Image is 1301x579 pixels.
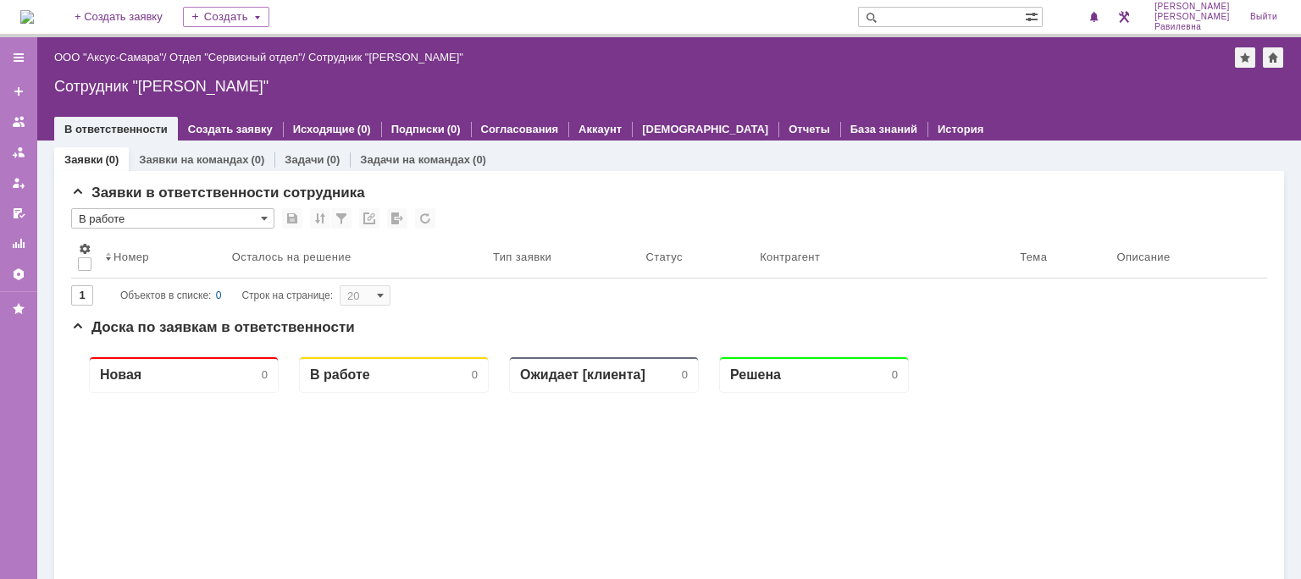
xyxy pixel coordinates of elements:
div: Осталось на решение [232,251,352,263]
span: Объектов в списке: [120,289,211,301]
div: (0) [326,153,340,166]
a: [DEMOGRAPHIC_DATA] [642,123,768,135]
div: 0 [401,25,407,38]
i: Строк на странице: [120,285,333,306]
a: Заявки на командах [139,153,248,166]
a: Исходящие [293,123,355,135]
a: Мои заявки [5,169,32,196]
th: Номер [98,235,225,278]
div: / [169,51,308,63]
span: Настройки [78,242,91,256]
a: Заявки в моей ответственности [5,139,32,166]
span: [PERSON_NAME] [1154,12,1230,22]
a: Перейти на домашнюю страницу [20,10,34,24]
a: Мои согласования [5,200,32,227]
div: (0) [357,123,371,135]
span: Заявки в ответственности сотрудника [71,185,365,201]
a: ООО "Аксус-Самара" [54,51,163,63]
div: Ожидает [клиента] [449,24,574,40]
div: Тема [1020,251,1047,263]
a: Аккаунт [579,123,622,135]
div: В работе [239,24,299,40]
div: 0 [611,25,617,38]
div: / [54,51,169,63]
div: Обновлять список [415,208,435,229]
a: Заявки [64,153,102,166]
th: Статус [639,235,754,278]
a: История [938,123,983,135]
a: Перейти в интерфейс администратора [1114,7,1134,27]
div: Сохранить вид [282,208,302,229]
div: Тип заявки [493,251,551,263]
a: Задачи на командах [360,153,470,166]
span: Равилевна [1154,22,1230,32]
div: (0) [447,123,461,135]
a: Заявки на командах [5,108,32,135]
a: Создать заявку [188,123,273,135]
th: Осталось на решение [225,235,486,278]
a: Согласования [481,123,559,135]
div: (0) [251,153,264,166]
a: Отчеты [5,230,32,257]
a: Настройки [5,261,32,288]
a: Подписки [391,123,445,135]
img: logo [20,10,34,24]
div: 0 [191,25,197,38]
a: Отчеты [789,123,830,135]
div: 0 [821,25,827,38]
a: Задачи [285,153,324,166]
div: Сотрудник "[PERSON_NAME]" [308,51,463,63]
div: Сделать домашней страницей [1263,47,1283,68]
div: Сортировка... [310,208,330,229]
div: Описание [1117,251,1171,263]
a: Создать заявку [5,78,32,105]
div: Скопировать ссылку на список [359,208,379,229]
span: Доска по заявкам в ответственности [71,319,355,335]
div: Решена [659,24,710,40]
div: Создать [183,7,269,27]
div: Сотрудник "[PERSON_NAME]" [54,78,1284,95]
div: Контрагент [760,251,820,263]
a: База знаний [850,123,917,135]
a: В ответственности [64,123,168,135]
div: (0) [473,153,486,166]
div: Номер [113,251,149,263]
th: Контрагент [753,235,1013,278]
div: Новая [29,24,70,40]
span: Расширенный поиск [1025,8,1042,24]
span: [PERSON_NAME] [1154,2,1230,12]
div: Фильтрация... [331,208,352,229]
div: 0 [216,285,222,306]
div: Статус [646,251,683,263]
div: Экспорт списка [387,208,407,229]
th: Тема [1013,235,1110,278]
div: (0) [105,153,119,166]
th: Тип заявки [486,235,639,278]
div: Добавить в избранное [1235,47,1255,68]
a: Отдел "Сервисный отдел" [169,51,302,63]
